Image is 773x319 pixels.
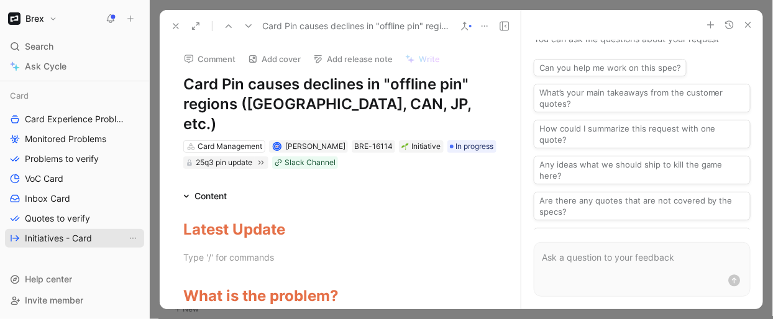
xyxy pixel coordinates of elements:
div: 25q3 pin update [196,156,252,169]
span: What is the problem? [183,287,339,305]
span: Invite member [25,295,83,305]
a: Quotes to verify [5,209,144,228]
span: Card [10,89,29,102]
div: Search [5,37,144,56]
span: Search [25,39,53,54]
a: Problems to verify [5,150,144,168]
div: BRE-16114 [354,140,393,153]
button: View actions [127,232,139,245]
h1: Card Pin causes declines in "offline pin" regions ([GEOGRAPHIC_DATA], CAN, JP, etc.) [183,74,497,134]
button: What’s your main takeaways from the customer quotes? [534,84,751,112]
a: Inbox Card [5,189,144,208]
div: In progress [447,140,496,153]
span: Initiatives - Card [25,232,92,245]
span: In progress [456,140,494,153]
button: Can you help me work on this spec? [534,59,687,76]
img: Brex [8,12,21,25]
div: CardCard Experience ProblemsMonitored ProblemsProblems to verifyVoC CardInbox CardQuotes to verif... [5,86,144,248]
button: Add cover [242,50,306,68]
div: Content [194,189,227,204]
div: 🌱Initiative [399,140,444,153]
span: Help center [25,274,72,284]
a: Initiatives - CardView actions [5,229,144,248]
span: Monitored Problems [25,133,106,145]
div: Invite member [5,291,144,310]
a: Ask Cycle [5,57,144,76]
button: Any ideas what we should ship to kill the game here? [534,156,751,184]
span: Problems to verify [25,153,99,165]
span: Inbox Card [25,192,70,205]
div: Content [178,189,232,204]
span: Card Pin causes declines in "offline pin" regions ([GEOGRAPHIC_DATA], CAN, JP, etc.) [262,19,451,34]
div: Initiative [401,140,441,153]
span: [PERSON_NAME] [285,142,345,151]
div: Card Management [198,140,262,153]
button: Can you write an illustrative release note for this, before we even ship it? [534,228,751,256]
a: Monitored Problems [5,130,144,148]
button: Are there any quotes that are not covered by the specs? [534,192,751,220]
span: Card Experience Problems [25,113,127,125]
a: VoC Card [5,169,144,188]
button: Comment [178,50,241,68]
span: VoC Card [25,173,63,185]
h1: Brex [25,13,44,24]
span: Quotes to verify [25,212,90,225]
div: Card [5,86,144,105]
span: Write [419,53,440,65]
div: Slack Channel [285,156,336,169]
button: Write [400,50,446,68]
img: 🌱 [401,143,409,150]
button: BrexBrex [5,10,60,27]
button: How could I summarize this request with one quote? [534,120,751,148]
img: avatar [273,143,280,150]
button: Add release note [308,50,398,68]
div: Help center [5,270,144,289]
a: Card Experience Problems [5,110,144,128]
span: Ask Cycle [25,59,66,74]
span: Latest Update [183,220,285,238]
